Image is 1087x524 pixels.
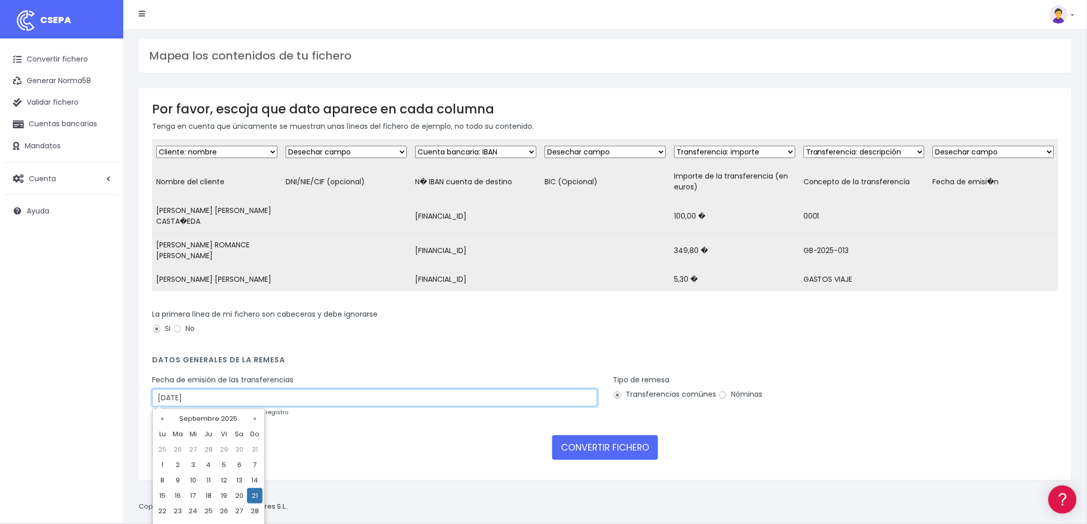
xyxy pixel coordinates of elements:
label: La primera línea de mi fichero son cabeceras y debe ignorarse [152,309,378,320]
h4: Datos generales de la remesa [152,356,1058,370]
td: 21 [247,488,263,503]
p: Copyright © 2025 . [139,501,288,512]
td: DNI/NIE/CIF (opcional) [282,165,411,199]
h3: Mapea los contenidos de tu fichero [149,49,1061,63]
a: General [10,220,195,236]
label: Si [152,323,171,334]
th: Ma [170,426,185,442]
td: 26 [216,503,232,519]
th: « [155,411,170,426]
td: 349,80 � [670,234,799,268]
th: Ju [201,426,216,442]
th: Do [247,426,263,442]
td: Fecha de emisi�n [929,165,1058,199]
td: 25 [155,442,170,457]
a: Perfiles de empresas [10,178,195,193]
td: 1 [155,457,170,473]
td: 5 [216,457,232,473]
td: Concepto de la transferencia [799,165,929,199]
td: 15 [155,488,170,503]
label: Fecha de emisión de las transferencias [152,375,293,385]
a: Formatos [10,130,195,146]
a: Cuentas bancarias [5,113,118,135]
td: 29 [216,442,232,457]
img: logo [13,8,39,33]
td: GB-2025-013 [799,234,929,268]
td: N� IBAN cuenta de destino [411,165,540,199]
td: 9 [170,473,185,488]
td: [FINANCIAL_ID] [411,268,540,292]
div: Convertir ficheros [10,113,195,123]
a: Mandatos [5,135,118,157]
td: 19 [216,488,232,503]
td: [PERSON_NAME] [PERSON_NAME] [152,268,282,292]
a: Validar fichero [5,92,118,113]
td: 17 [185,488,201,503]
th: Septiembre 2025 [170,411,247,426]
td: 22 [155,503,170,519]
td: [PERSON_NAME] ROMANCE [PERSON_NAME] [152,234,282,268]
td: 5,30 � [670,268,799,292]
a: Información general [10,87,195,103]
td: 27 [185,442,201,457]
h3: Por favor, escoja que dato aparece en cada columna [152,102,1058,117]
td: 11 [201,473,216,488]
span: Cuenta [29,173,56,183]
td: 14 [247,473,263,488]
a: Cuenta [5,168,118,189]
div: Facturación [10,204,195,214]
td: 20 [232,488,247,503]
td: [FINANCIAL_ID] [411,234,540,268]
td: 27 [232,503,247,519]
td: BIC (Opcional) [540,165,670,199]
td: 3 [185,457,201,473]
td: 12 [216,473,232,488]
span: Ayuda [27,206,49,216]
td: 26 [170,442,185,457]
td: 100,00 � [670,199,799,234]
a: API [10,262,195,278]
td: 4 [201,457,216,473]
label: No [173,323,195,334]
th: Lu [155,426,170,442]
td: 25 [201,503,216,519]
button: Contáctanos [10,275,195,293]
label: Transferencias comúnes [613,389,716,400]
span: CSEPA [40,13,71,26]
td: 8 [155,473,170,488]
small: en caso de que no se incluya en cada registro [152,408,288,416]
label: Nóminas [718,389,762,400]
th: Mi [185,426,201,442]
a: POWERED BY ENCHANT [141,296,198,305]
td: 18 [201,488,216,503]
a: Videotutoriales [10,162,195,178]
td: 10 [185,473,201,488]
td: 23 [170,503,185,519]
a: Convertir fichero [5,49,118,70]
td: 13 [232,473,247,488]
a: Problemas habituales [10,146,195,162]
td: [PERSON_NAME] [PERSON_NAME] CASTA�EDA [152,199,282,234]
label: Tipo de remesa [613,375,669,385]
td: Nombre del cliente [152,165,282,199]
p: Tenga en cuenta que únicamente se muestran unas líneas del fichero de ejemplo, no todo su contenido. [152,121,1058,132]
a: Generar Norma58 [5,70,118,92]
td: 2 [170,457,185,473]
td: 31 [247,442,263,457]
td: 16 [170,488,185,503]
td: 30 [232,442,247,457]
th: Vi [216,426,232,442]
div: Información general [10,71,195,81]
td: 24 [185,503,201,519]
td: 6 [232,457,247,473]
th: » [247,411,263,426]
button: CONVERTIR FICHERO [552,435,658,460]
td: 7 [247,457,263,473]
td: Importe de la transferencia (en euros) [670,165,799,199]
td: 0001 [799,199,929,234]
td: 28 [201,442,216,457]
a: Ayuda [5,200,118,222]
td: GASTOS VIAJE [799,268,929,292]
img: profile [1049,5,1068,24]
td: 28 [247,503,263,519]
